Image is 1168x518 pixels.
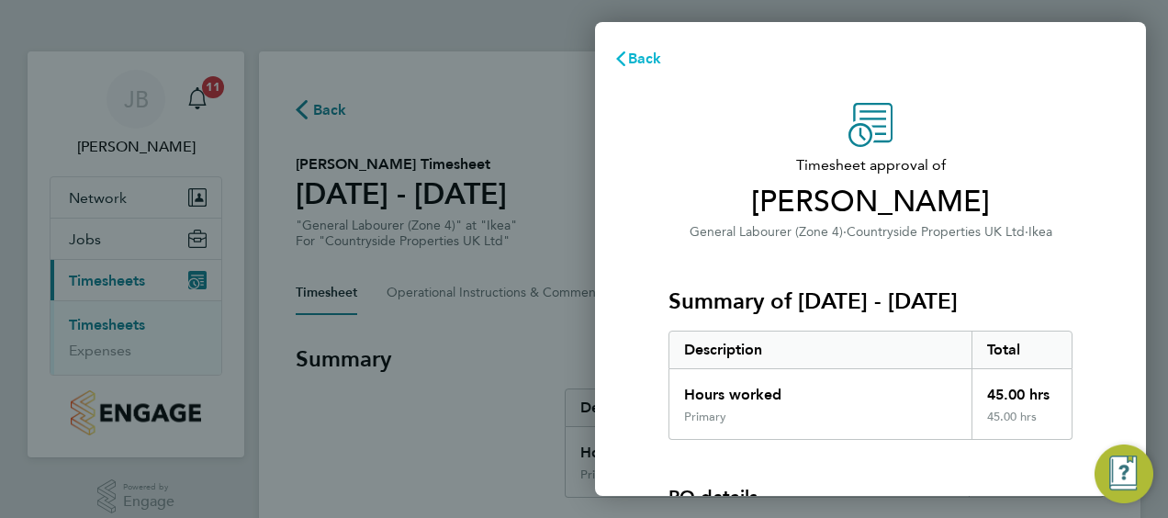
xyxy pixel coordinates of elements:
div: 45.00 hrs [971,369,1073,410]
span: General Labourer (Zone 4) [690,224,843,240]
div: Primary [684,410,726,424]
span: Back [628,50,662,67]
span: Ikea [1028,224,1052,240]
div: 45.00 hrs [971,410,1073,439]
div: Description [669,332,971,368]
div: Total [971,332,1073,368]
span: Timesheet approval of [668,154,1073,176]
span: · [1025,224,1028,240]
button: Back [595,40,680,77]
div: Summary of 18 - 24 Aug 2025 [668,331,1073,440]
h4: PO details [668,484,758,510]
h3: Summary of [DATE] - [DATE] [668,287,1073,316]
span: Countryside Properties UK Ltd [847,224,1025,240]
button: Engage Resource Center [1095,445,1153,503]
div: Hours worked [669,369,971,410]
span: · [843,224,847,240]
span: [PERSON_NAME] [668,184,1073,220]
